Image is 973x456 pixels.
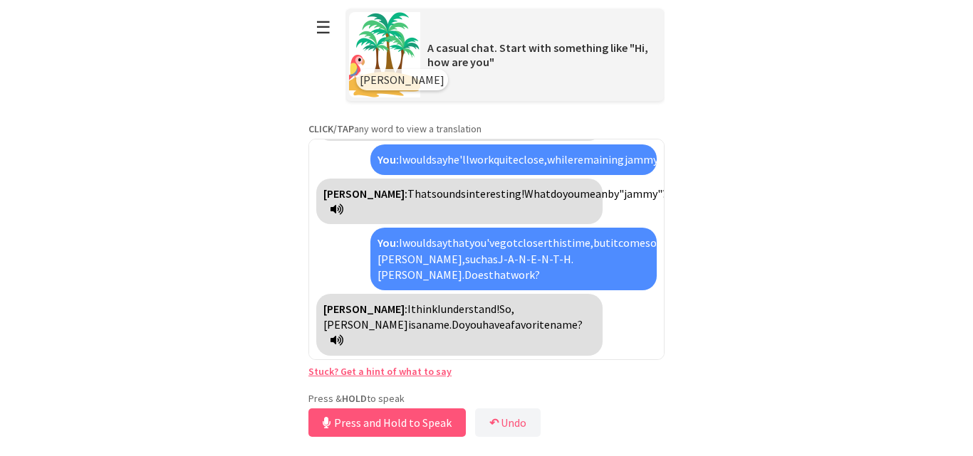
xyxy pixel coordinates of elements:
span: I [407,302,411,316]
span: you [563,186,580,201]
span: have [482,317,505,332]
span: I [437,302,441,316]
span: say [432,235,447,250]
span: I [399,235,402,250]
span: but [593,235,610,250]
span: work [469,152,494,166]
div: Click to translate [316,179,603,225]
strong: [PERSON_NAME]: [323,302,407,316]
span: "jammy"? [619,186,667,201]
span: a [505,317,511,332]
span: [PERSON_NAME]. [378,267,464,282]
strong: [PERSON_NAME]: [323,186,407,201]
span: that [489,267,511,282]
span: do [551,186,563,201]
a: Stuck? Get a hint of what to say [308,365,452,378]
strong: CLICK/TAP [308,122,354,135]
p: Press & to speak [308,392,665,405]
span: time, [567,235,593,250]
span: favorite [511,317,550,332]
span: mean [580,186,608,201]
span: while [547,152,573,166]
span: Do [452,317,465,332]
span: comes [618,235,650,250]
span: That [407,186,432,201]
span: remaining [573,152,625,166]
p: any word to view a translation [308,122,665,135]
span: name? [550,317,583,332]
button: ☰ [308,9,338,46]
span: he'll [447,152,469,166]
span: work? [511,267,540,282]
span: you [465,317,482,332]
span: jammy. [625,152,660,166]
span: understand! [441,302,499,316]
span: I [399,152,402,166]
strong: You: [378,235,399,250]
span: [PERSON_NAME], [378,252,465,266]
strong: HOLD [342,392,367,405]
span: would [402,152,432,166]
span: would [402,235,432,250]
span: that [447,235,469,250]
span: by [608,186,619,201]
span: as [487,252,498,266]
span: [PERSON_NAME] [323,317,408,332]
span: out [650,235,667,250]
span: So, [499,302,514,316]
b: ↶ [489,415,499,430]
span: closer [518,235,548,250]
span: a [416,317,422,332]
div: Click to translate [370,228,657,290]
span: What [524,186,551,201]
span: you've [469,235,500,250]
span: say [432,152,447,166]
img: Scenario Image [349,12,420,97]
span: Does [464,267,489,282]
span: this [548,235,567,250]
span: name. [422,317,452,332]
div: Click to translate [316,294,603,356]
span: sounds [432,186,466,201]
button: Press and Hold to Speak [308,408,466,437]
span: it [610,235,618,250]
button: ↶Undo [475,408,541,437]
div: Click to translate [370,144,657,174]
span: close, [519,152,547,166]
span: got [500,235,518,250]
span: is [408,317,416,332]
strong: You: [378,152,399,166]
span: such [465,252,487,266]
span: interesting! [466,186,524,201]
span: J-A-N-E-N-T-H. [498,252,573,266]
span: [PERSON_NAME] [360,73,444,87]
span: A casual chat. Start with something like "Hi, how are you" [427,41,648,69]
span: think [411,302,437,316]
span: quite [494,152,519,166]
